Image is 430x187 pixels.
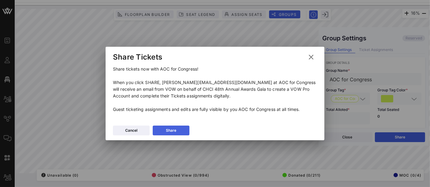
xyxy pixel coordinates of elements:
div: Cancel [125,127,137,134]
div: Share Tickets [113,53,162,62]
p: Share tickets now with AOC for Congress! When you click SHARE, [PERSON_NAME][EMAIL_ADDRESS][DOMAI... [113,66,317,113]
div: Share [166,127,176,134]
button: Cancel [113,126,150,135]
button: Share [153,126,189,135]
